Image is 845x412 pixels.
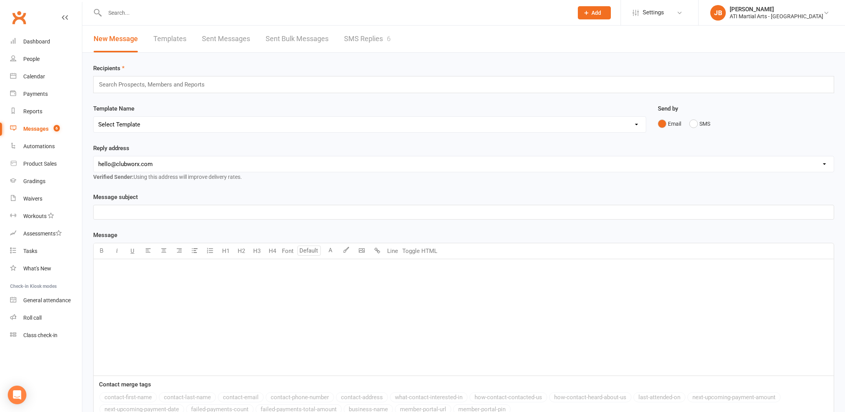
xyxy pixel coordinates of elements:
div: 6 [387,35,391,43]
div: ATI Martial Arts - [GEOGRAPHIC_DATA] [730,13,823,20]
span: 6 [54,125,60,132]
a: Class kiosk mode [10,327,82,344]
div: Gradings [23,178,45,184]
label: Reply address [93,144,129,153]
div: Messages [23,126,49,132]
label: Send by [658,104,678,113]
a: Waivers [10,190,82,208]
span: Settings [643,4,664,21]
a: Automations [10,138,82,155]
button: Email [658,116,681,131]
div: Product Sales [23,161,57,167]
a: SMS Replies6 [344,26,391,52]
span: Using this address will improve delivery rates. [93,174,242,180]
button: Toggle HTML [400,243,439,259]
div: Waivers [23,196,42,202]
input: Search Prospects, Members and Reports [98,80,212,90]
div: Automations [23,143,55,149]
a: Reports [10,103,82,120]
a: Sent Messages [202,26,250,52]
a: Templates [153,26,186,52]
a: Product Sales [10,155,82,173]
div: Reports [23,108,42,114]
span: Add [591,10,601,16]
label: Recipients [93,64,125,73]
a: Calendar [10,68,82,85]
button: SMS [689,116,710,131]
a: Payments [10,85,82,103]
div: [PERSON_NAME] [730,6,823,13]
button: U [125,243,140,259]
div: JB [710,5,726,21]
a: Roll call [10,309,82,327]
a: New Message [94,26,138,52]
input: Search... [103,7,568,18]
div: General attendance [23,297,71,303]
div: Payments [23,91,48,97]
div: Class check-in [23,332,57,338]
a: Messages 6 [10,120,82,138]
div: Tasks [23,248,37,254]
button: H3 [249,243,264,259]
div: Calendar [23,73,45,80]
label: Message [93,230,117,240]
div: Assessments [23,230,62,237]
a: Clubworx [9,8,29,27]
a: General attendance kiosk mode [10,292,82,309]
div: Roll call [23,315,42,321]
input: Default [297,246,321,256]
button: H2 [233,243,249,259]
button: H1 [218,243,233,259]
div: Dashboard [23,38,50,45]
button: Font [280,243,296,259]
button: Line [385,243,400,259]
button: A [323,243,338,259]
a: Workouts [10,208,82,225]
a: Assessments [10,225,82,242]
a: Dashboard [10,33,82,50]
a: Sent Bulk Messages [266,26,329,52]
div: Workouts [23,213,47,219]
a: Gradings [10,173,82,190]
span: U [130,248,134,254]
button: Add [578,6,611,19]
a: People [10,50,82,68]
button: H4 [264,243,280,259]
strong: Verified Sender: [93,174,134,180]
div: Open Intercom Messenger [8,386,26,404]
label: Message subject [93,192,138,202]
a: Tasks [10,242,82,260]
label: Template Name [93,104,134,113]
a: What's New [10,260,82,277]
label: Contact merge tags [99,380,151,389]
div: People [23,56,40,62]
div: What's New [23,265,51,272]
